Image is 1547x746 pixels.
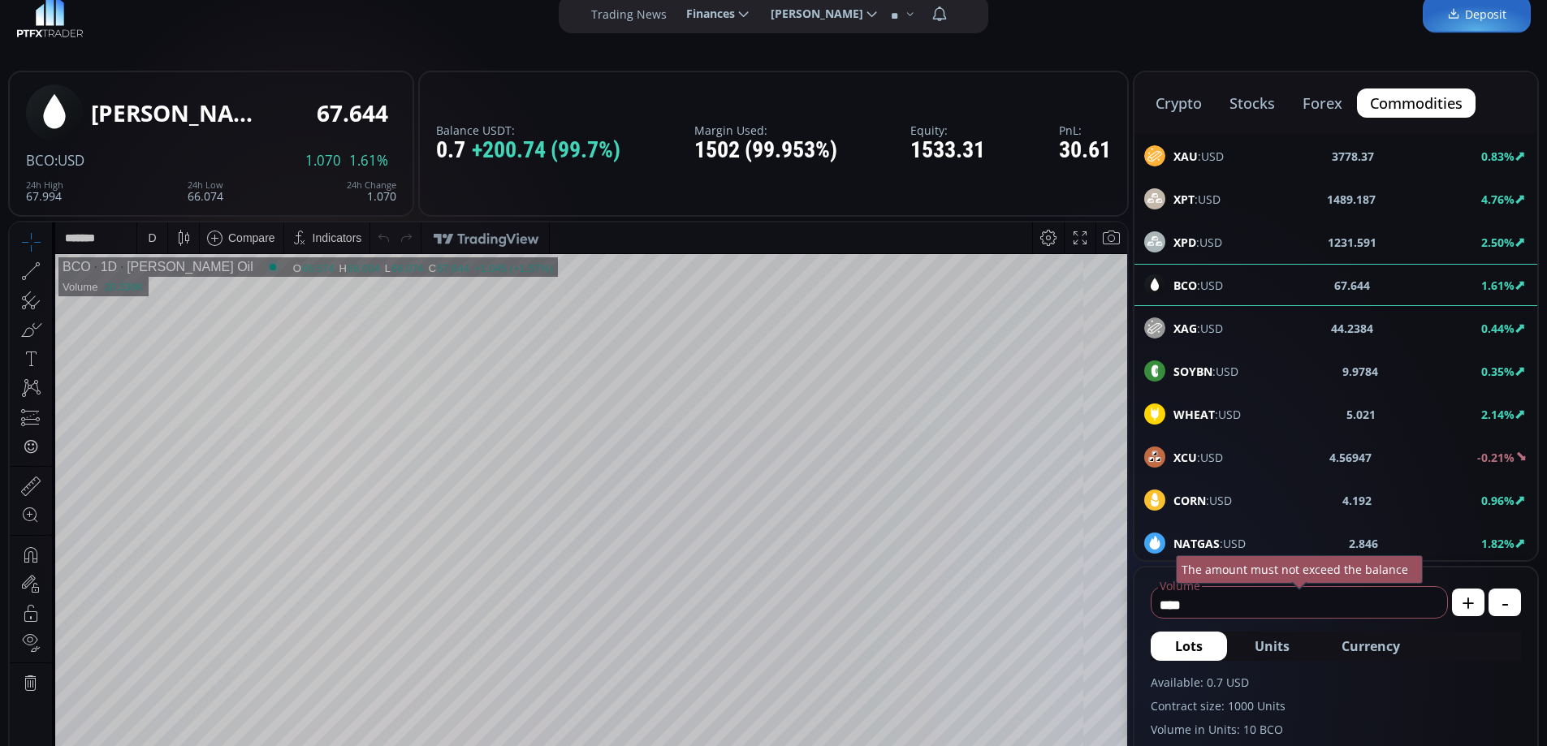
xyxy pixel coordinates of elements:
[303,9,352,22] div: Indicators
[427,40,460,52] div: 67.644
[1477,450,1515,465] b: -0.21%
[1173,192,1195,207] b: XPT
[1054,703,1081,734] div: Toggle Log Scale
[188,180,223,190] div: 24h Low
[1481,536,1515,551] b: 1.82%
[317,101,388,126] div: 67.644
[465,40,543,52] div: +1.045 (+1.57%)
[1317,632,1424,661] button: Currency
[91,101,253,126] div: [PERSON_NAME] Oil
[1173,364,1212,379] b: SOYBN
[106,712,121,725] div: 3m
[1489,589,1521,616] button: -
[132,712,148,725] div: 1m
[1143,88,1215,118] button: crypto
[436,124,620,136] label: Balance USDT:
[1216,88,1288,118] button: stocks
[330,40,338,52] div: H
[1059,124,1111,136] label: PnL:
[1342,363,1378,380] b: 9.9784
[1329,449,1372,466] b: 4.56947
[53,37,81,52] div: BCO
[1230,632,1314,661] button: Units
[472,138,620,163] span: +200.74 (99.7%)
[184,712,197,725] div: 1d
[37,665,45,687] div: Hide Drawings Toolbar
[107,37,244,52] div: [PERSON_NAME] Oil
[382,40,414,52] div: 66.074
[932,712,1010,725] span: 18:50:18 (UTC)
[1346,406,1376,423] b: 5.021
[26,180,63,202] div: 67.994
[1255,636,1290,656] span: Units
[1173,149,1198,164] b: XAU
[1173,449,1223,466] span: :USD
[349,153,388,168] span: 1.61%
[1151,697,1521,714] label: Contract size: 1000 Units
[1331,320,1373,337] b: 44.2384
[1332,148,1374,165] b: 3778.37
[1173,535,1246,552] span: :USD
[1060,712,1075,725] div: log
[82,712,94,725] div: 1y
[283,40,292,52] div: O
[1342,636,1400,656] span: Currency
[1173,406,1241,423] span: :USD
[338,40,370,52] div: 68.004
[1173,536,1220,551] b: NATGAS
[375,40,382,52] div: L
[256,37,270,52] div: Market open
[1481,192,1515,207] b: 4.76%
[1031,703,1054,734] div: Toggle Percentage
[1173,191,1221,208] span: :USD
[1087,712,1108,725] div: auto
[1081,703,1114,734] div: Toggle Auto Scale
[1481,235,1515,250] b: 2.50%
[1173,148,1224,165] span: :USD
[1175,636,1203,656] span: Lots
[94,58,133,71] div: 20.339K
[188,180,223,202] div: 66.074
[1328,234,1376,251] b: 1231.591
[1173,235,1196,250] b: XPD
[419,40,427,52] div: C
[138,9,146,22] div: D
[292,40,325,52] div: 66.574
[1151,674,1521,691] label: Available: 0.7 USD
[1151,721,1521,738] label: Volume in Units: 10 BCO
[1151,632,1227,661] button: Lots
[305,153,341,168] span: 1.070
[1173,321,1197,336] b: XAG
[910,124,985,136] label: Equity:
[1349,535,1378,552] b: 2.846
[927,703,1016,734] button: 18:50:18 (UTC)
[591,6,667,23] label: Trading News
[347,180,396,202] div: 1.070
[694,138,837,163] div: 1502 (99.953%)
[218,9,266,22] div: Compare
[1481,407,1515,422] b: 2.14%
[26,180,63,190] div: 24h High
[1357,88,1476,118] button: commodities
[1173,234,1222,251] span: :USD
[347,180,396,190] div: 24h Change
[1173,450,1197,465] b: XCU
[694,124,837,136] label: Margin Used:
[1173,492,1232,509] span: :USD
[58,712,71,725] div: 5y
[1173,493,1206,508] b: CORN
[218,703,244,734] div: Go to
[53,58,88,71] div: Volume
[1290,88,1355,118] button: forex
[1452,589,1484,616] button: +
[1059,138,1111,163] div: 30.61
[26,151,54,170] span: BCO
[1176,555,1423,584] div: The amount must not exceed the balance
[1447,6,1506,23] span: Deposit
[1173,320,1223,337] span: :USD
[1481,493,1515,508] b: 0.96%
[910,138,985,163] div: 1533.31
[1342,492,1372,509] b: 4.192
[1481,364,1515,379] b: 0.35%
[1327,191,1376,208] b: 1489.187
